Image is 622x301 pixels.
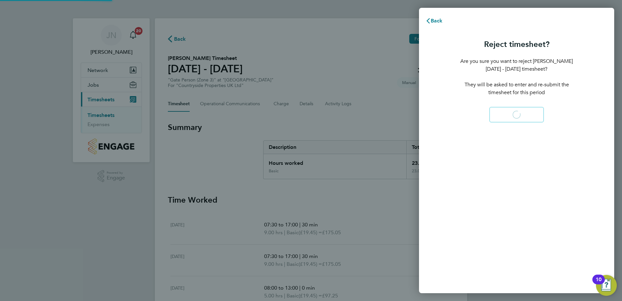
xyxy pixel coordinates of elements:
h3: Reject timesheet? [459,39,574,50]
p: They will be asked to enter and re-submit the timesheet for this period [459,81,574,96]
span: Back [431,18,443,24]
button: Back [419,14,449,27]
p: Are you sure you want to reject [PERSON_NAME] [DATE] - [DATE] timesheet? [459,57,574,73]
button: Open Resource Center, 10 new notifications [596,275,617,296]
div: 10 [596,279,602,288]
